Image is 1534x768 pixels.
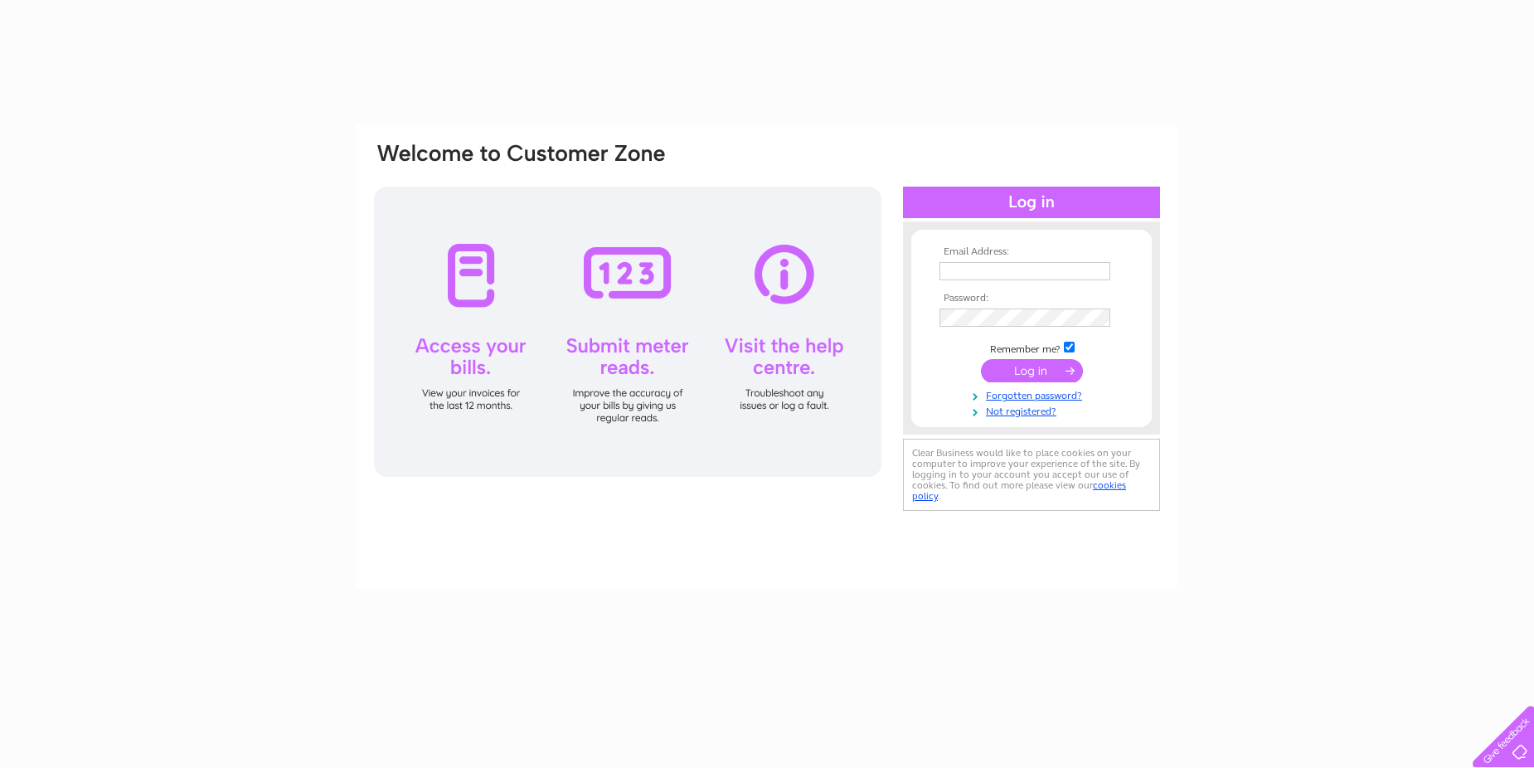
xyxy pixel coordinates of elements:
[935,339,1128,356] td: Remember me?
[935,246,1128,258] th: Email Address:
[935,293,1128,304] th: Password:
[903,439,1160,511] div: Clear Business would like to place cookies on your computer to improve your experience of the sit...
[939,386,1128,402] a: Forgotten password?
[981,359,1083,382] input: Submit
[939,402,1128,418] a: Not registered?
[912,479,1126,502] a: cookies policy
